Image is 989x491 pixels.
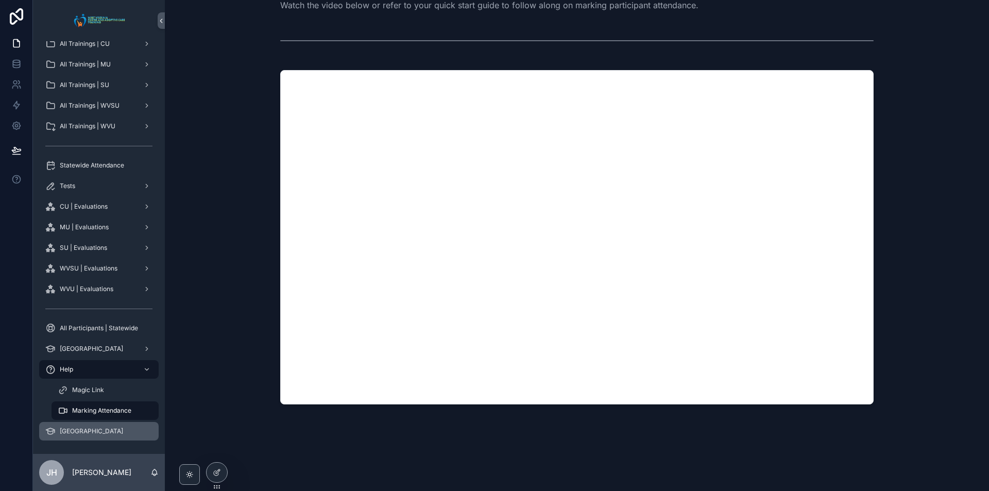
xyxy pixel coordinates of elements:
[60,161,124,170] span: Statewide Attendance
[60,101,120,110] span: All Trainings | WVSU
[60,427,123,435] span: [GEOGRAPHIC_DATA]
[72,467,131,478] p: [PERSON_NAME]
[46,466,57,479] span: JH
[60,223,109,231] span: MU | Evaluations
[39,76,159,94] a: All Trainings | SU
[39,156,159,175] a: Statewide Attendance
[39,96,159,115] a: All Trainings | WVSU
[60,345,123,353] span: [GEOGRAPHIC_DATA]
[39,177,159,195] a: Tests
[39,218,159,236] a: MU | Evaluations
[60,81,109,89] span: All Trainings | SU
[60,40,110,48] span: All Trainings | CU
[39,35,159,53] a: All Trainings | CU
[72,407,131,415] span: Marking Attendance
[39,319,159,337] a: All Participants | Statewide
[52,381,159,399] a: Magic Link
[33,41,165,454] div: scrollable content
[39,280,159,298] a: WVU | Evaluations
[52,401,159,420] a: Marking Attendance
[39,360,159,379] a: Help
[60,264,117,273] span: WVSU | Evaluations
[60,122,115,130] span: All Trainings | WVU
[281,71,873,404] iframe: WVFACT Portal - Marking Attendance
[60,60,111,69] span: All Trainings | MU
[39,422,159,441] a: [GEOGRAPHIC_DATA]
[39,117,159,136] a: All Trainings | WVU
[39,55,159,74] a: All Trainings | MU
[72,386,104,394] span: Magic Link
[60,182,75,190] span: Tests
[60,365,73,374] span: Help
[39,197,159,216] a: CU | Evaluations
[60,324,138,332] span: All Participants | Statewide
[60,285,113,293] span: WVU | Evaluations
[60,202,108,211] span: CU | Evaluations
[60,244,107,252] span: SU | Evaluations
[39,239,159,257] a: SU | Evaluations
[39,340,159,358] a: [GEOGRAPHIC_DATA]
[39,259,159,278] a: WVSU | Evaluations
[71,12,127,29] img: App logo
